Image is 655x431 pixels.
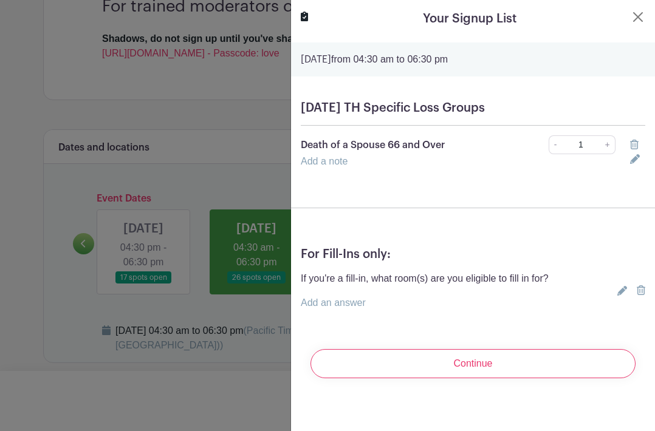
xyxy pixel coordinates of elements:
[310,349,636,378] input: Continue
[301,271,549,286] p: If you're a fill-in, what room(s) are you eligible to fill in for?
[301,101,645,115] h5: [DATE] TH Specific Loss Groups
[423,10,516,28] h5: Your Signup List
[301,55,331,64] strong: [DATE]
[301,156,348,166] a: Add a note
[301,52,645,67] p: from 04:30 am to 06:30 pm
[301,247,645,262] h5: For Fill-Ins only:
[301,297,366,308] a: Add an answer
[600,135,616,154] a: +
[549,135,562,154] a: -
[301,138,496,152] p: Death of a Spouse 66 and Over
[631,10,645,24] button: Close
